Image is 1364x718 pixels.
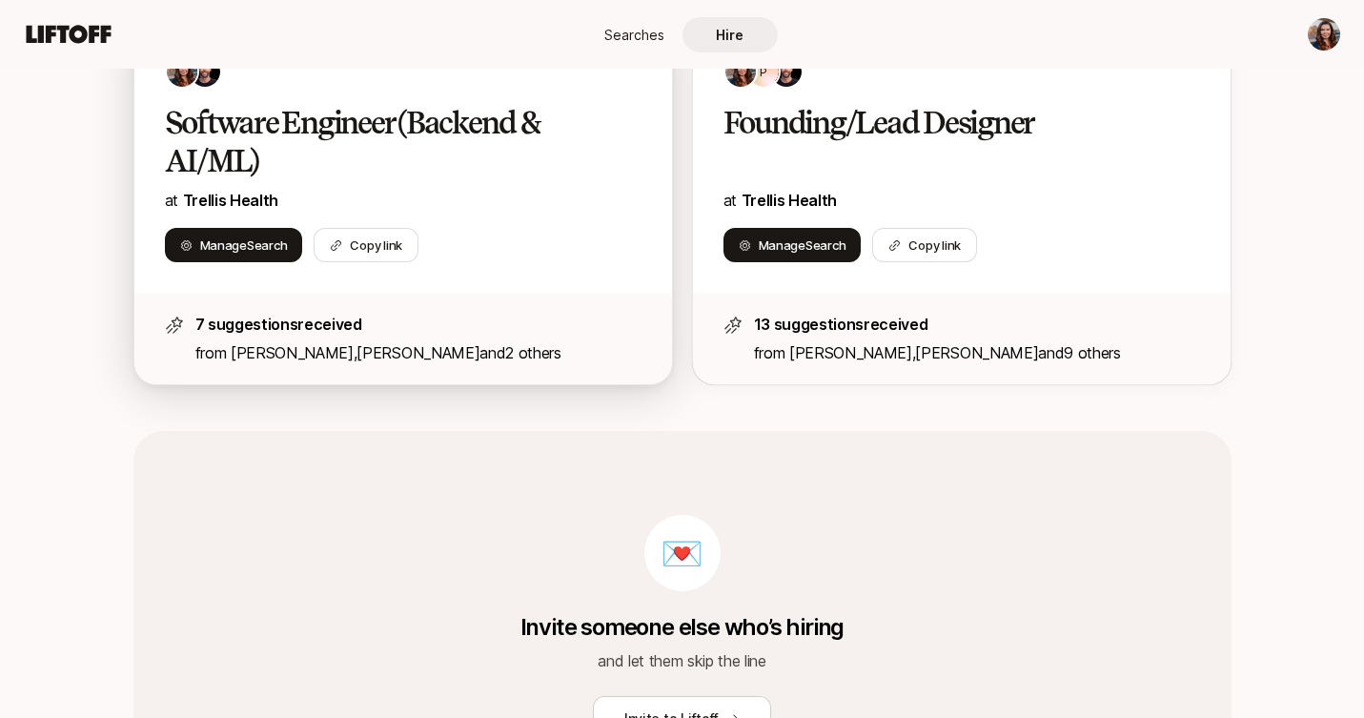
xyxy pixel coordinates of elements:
p: from [195,340,641,365]
span: 2 others [505,343,560,362]
span: , [354,343,480,362]
span: Manage [200,236,288,255]
a: Trellis Health [742,191,838,210]
img: e9b9b806_e018_42b5_bf09_feed99fbfe3b.jpg [725,56,756,87]
span: Search [247,237,287,253]
p: and let them skip the line [598,648,766,673]
button: Copy link [314,228,418,262]
div: 💌 [644,515,721,591]
button: ManageSearch [165,228,303,262]
p: 13 suggestions received [754,312,1200,337]
span: Search [805,237,845,253]
button: Copy link [872,228,977,262]
img: e9b9b806_e018_42b5_bf09_feed99fbfe3b.jpg [167,56,197,87]
button: ManageSearch [723,228,862,262]
p: at [723,188,1200,213]
span: [PERSON_NAME] [356,343,479,362]
img: Estelle Giraud [1308,18,1340,51]
img: star-icon [165,316,184,335]
span: , [912,343,1039,362]
p: at [165,188,641,213]
span: and [479,343,561,362]
span: [PERSON_NAME] [231,343,354,362]
p: from [754,340,1200,365]
img: 65a13f93_c20b_40fc_805f_5a8c6149c737.jpg [771,56,802,87]
span: Manage [759,236,846,255]
p: 7 suggestions received [195,312,641,337]
a: Searches [587,17,682,52]
p: Invite someone else who’s hiring [520,614,845,641]
a: Hire [682,17,778,52]
span: [PERSON_NAME] [915,343,1038,362]
a: Trellis Health [183,191,279,210]
span: Searches [604,25,664,45]
h2: Software Engineer (Backend & AI/ML) [165,104,601,180]
img: 65a13f93_c20b_40fc_805f_5a8c6149c737.jpg [190,56,220,87]
span: 9 others [1064,343,1120,362]
span: Hire [716,25,743,45]
span: and [1038,343,1121,362]
button: Estelle Giraud [1307,17,1341,51]
p: P [760,60,767,83]
h2: Founding/Lead Designer [723,104,1160,142]
img: star-icon [723,316,743,335]
span: [PERSON_NAME] [789,343,912,362]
